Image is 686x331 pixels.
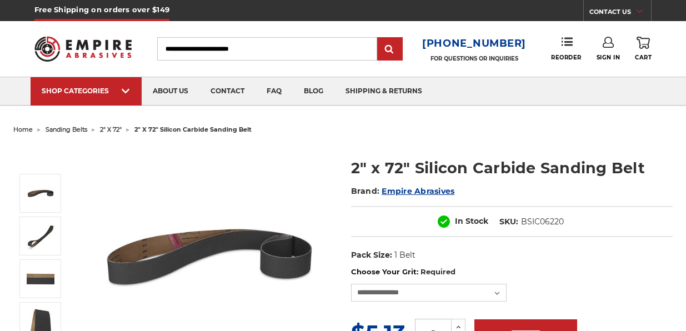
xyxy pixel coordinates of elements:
dd: 1 Belt [394,249,415,261]
small: Required [420,267,455,276]
a: CONTACT US [589,6,651,21]
img: 2" x 72" Silicon Carbide File Belt [27,179,54,207]
div: SHOP CATEGORIES [42,87,131,95]
dt: Pack Size: [351,249,392,261]
a: sanding belts [46,126,87,133]
a: about us [142,77,199,106]
span: Sign In [597,54,620,61]
span: Reorder [551,54,582,61]
dd: BSIC06220 [521,216,564,228]
a: Empire Abrasives [382,186,454,196]
a: home [13,126,33,133]
dt: SKU: [499,216,518,228]
span: Cart [635,54,652,61]
a: faq [256,77,293,106]
label: Choose Your Grit: [351,267,673,278]
h1: 2" x 72" Silicon Carbide Sanding Belt [351,157,673,179]
a: blog [293,77,334,106]
span: 2" x 72" silicon carbide sanding belt [134,126,252,133]
img: 2" x 72" Silicon Carbide Sanding Belt [27,222,54,250]
a: Cart [635,37,652,61]
p: FOR QUESTIONS OR INQUIRIES [422,55,526,62]
a: Reorder [551,37,582,61]
img: Empire Abrasives [34,30,132,68]
span: In Stock [455,216,488,226]
input: Submit [379,38,401,61]
img: 2" x 72" Sanding Belt SC [27,265,54,293]
a: contact [199,77,256,106]
a: [PHONE_NUMBER] [422,36,526,52]
a: 2" x 72" [100,126,122,133]
span: Brand: [351,186,380,196]
a: shipping & returns [334,77,433,106]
